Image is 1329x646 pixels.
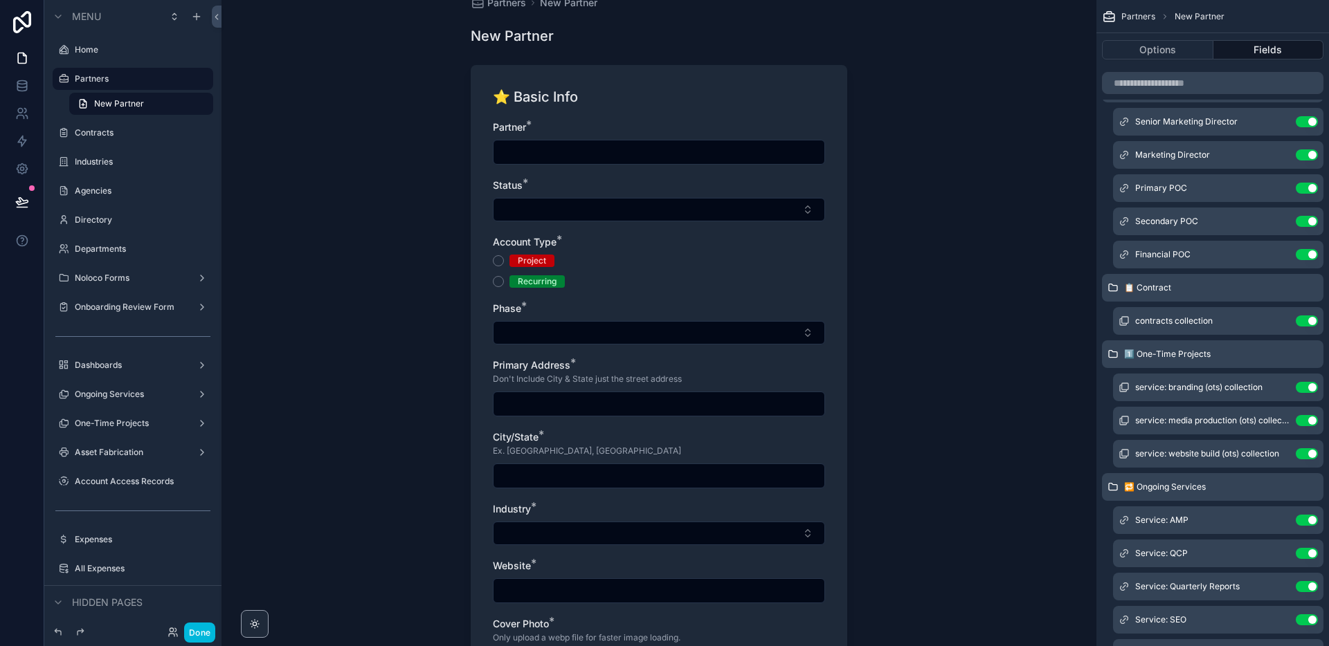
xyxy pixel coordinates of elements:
[518,275,557,288] div: Recurring
[1135,515,1188,526] span: Service: AMP
[1102,40,1213,59] button: Options
[75,185,205,196] label: Agencies
[1135,548,1188,559] span: Service: QCP
[75,389,186,400] label: Ongoing Services
[75,214,205,225] label: Directory
[75,127,205,138] label: Contracts
[75,44,205,55] label: Home
[1135,149,1210,160] span: Marketing Director
[1135,249,1191,260] span: Financial POC
[184,622,215,643] button: Done
[1124,349,1211,360] span: 1️⃣ One-Time Projects
[75,243,205,255] label: Departments
[75,273,186,284] label: Noloco Forms
[72,596,143,609] span: Hidden pages
[493,321,825,344] button: Select Button
[493,87,578,107] h1: ⭐️ Basic Info
[1175,11,1224,22] span: New Partner
[493,503,531,515] span: Industry
[69,93,213,115] a: New Partner
[1135,216,1198,227] span: Secondary POC
[493,618,549,629] span: Cover Photo
[1135,315,1213,326] span: contracts collection
[75,360,186,371] label: Dashboards
[1124,282,1171,293] span: 📋 Contract
[518,255,546,267] div: Project
[493,431,539,443] span: City/State
[1124,481,1206,492] span: 🔁 Ongoing Services
[493,445,681,456] span: Ex. [GEOGRAPHIC_DATA], [GEOGRAPHIC_DATA]
[1213,40,1324,59] button: Fields
[1135,183,1187,194] span: Primary POC
[72,10,101,24] span: Menu
[1135,382,1263,393] span: service: branding (ots) collection
[493,373,682,385] span: Don't Include City & State just the street address
[75,418,186,429] label: One-Time Projects
[75,476,205,487] label: Account Access Records
[493,236,557,248] span: Account Type
[1135,116,1238,127] span: Senior Marketing Director
[493,121,526,133] span: Partner
[75,73,205,84] label: Partners
[493,198,825,221] button: Select Button
[94,98,144,109] span: New Partner
[1135,448,1279,459] span: service: website build (ots) collection
[493,179,523,191] span: Status
[75,156,205,167] label: Industries
[75,563,205,574] label: All Expenses
[493,359,570,371] span: Primary Address
[493,560,531,571] span: Website
[493,522,825,545] button: Select Button
[75,302,186,313] label: Onboarding Review Form
[75,534,205,545] label: Expenses
[1135,581,1240,592] span: Service: Quarterly Reports
[1135,614,1186,625] span: Service: SEO
[493,632,680,643] span: Only upload a webp file for faster image loading.
[471,26,554,46] h1: New Partner
[1135,415,1290,426] span: service: media production (ots) collection
[75,447,186,458] label: Asset Fabrication
[1121,11,1155,22] span: Partners
[493,302,521,314] span: Phase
